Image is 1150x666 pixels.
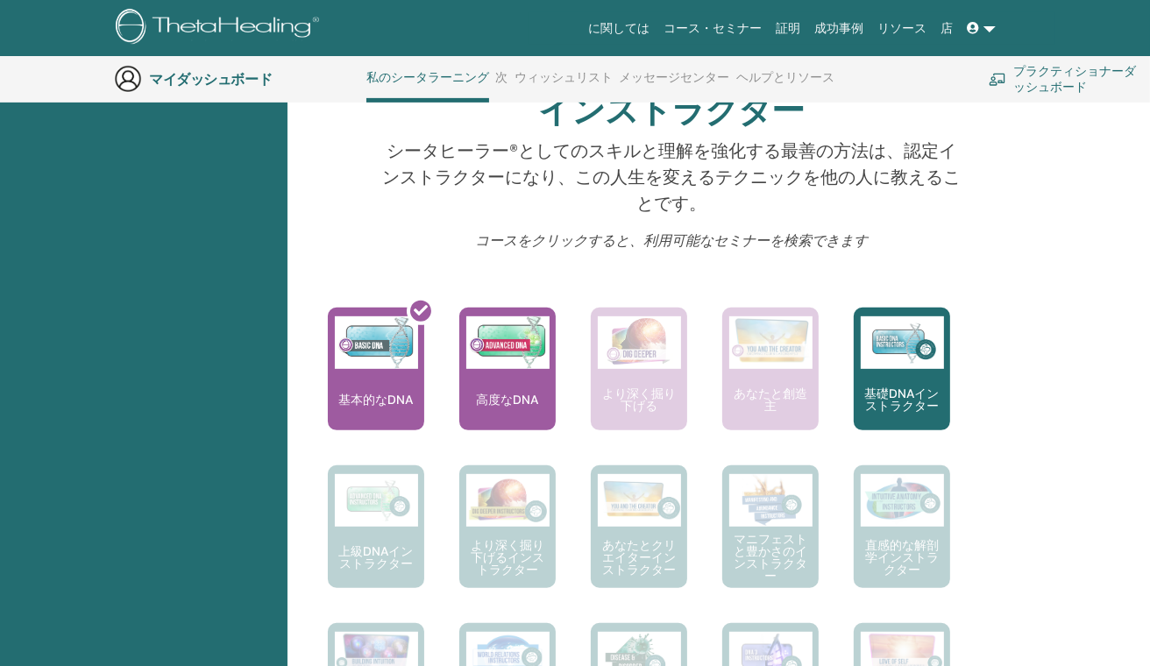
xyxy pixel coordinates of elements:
img: Basic DNA Instructors [861,316,944,369]
p: より深く掘り下げるインストラクター [459,539,556,576]
img: Dig Deeper [598,316,681,369]
p: 基礎DNAインストラクター [854,387,950,412]
p: シータヒーラー®としてのスキルと理解を強化する最善の方法は、認定インストラクターになり、この人生を変えるテクニックを他の人に教えることです。 [380,138,963,216]
a: ウィッシュリスト [515,70,613,98]
img: Basic DNA [335,316,418,369]
a: 次 [496,70,508,98]
a: 店 [934,12,961,45]
img: chalkboard-teacher.svg [989,73,1006,86]
h3: マイダッシュボード [149,71,324,88]
a: Intuitive Anatomy Instructors 直感的な解剖学インストラクター [854,465,950,623]
img: Intuitive Anatomy Instructors [861,474,944,527]
img: generic-user-icon.jpg [114,65,142,93]
img: logo.png [116,9,325,48]
p: 高度なDNA [470,393,546,406]
img: Advanced DNA [466,316,550,369]
img: Dig Deeper Instructors [466,474,550,527]
a: You and the Creator あなたと創造主 [722,308,819,465]
a: Manifesting and Abundance Instructors マニフェストと豊かさのインストラクター [722,465,819,623]
p: コースをクリックすると、利用可能なセミナーを検索できます [380,230,963,252]
p: 直感的な解剖学インストラクター [854,539,950,576]
a: 私のシータラーニング [366,70,489,103]
a: Basic DNA 基本的なDNA [328,308,424,465]
a: Dig Deeper より深く掘り下げる [591,308,687,465]
img: You and the Creator [729,316,813,365]
p: あなたとクリエイターインストラクター [591,539,687,576]
img: Advanced DNA Instructors [335,474,418,527]
font: プラクティショナーダッシュボード [1013,63,1146,95]
p: 基本的なDNA [332,393,421,406]
a: Advanced DNA 高度なDNA [459,308,556,465]
img: Manifesting and Abundance Instructors [729,474,813,527]
p: あなたと創造主 [722,387,819,412]
p: 上級DNAインストラクター [328,545,424,570]
img: You and the Creator Instructors [598,474,681,527]
a: Basic DNA Instructors 基礎DNAインストラクター [854,308,950,465]
a: メッセージセンター [620,70,730,98]
a: Advanced DNA Instructors 上級DNAインストラクター [328,465,424,623]
a: リソース [871,12,934,45]
p: より深く掘り下げる [591,387,687,412]
a: You and the Creator Instructors あなたとクリエイターインストラクター [591,465,687,623]
a: プラクティショナーダッシュボード [989,60,1146,98]
a: に関しては [582,12,657,45]
a: 証明 [770,12,808,45]
a: コース・セミナー [657,12,770,45]
a: ヘルプとリソース [736,70,834,98]
a: Dig Deeper Instructors より深く掘り下げるインストラクター [459,465,556,623]
p: マニフェストと豊かさのインストラクター [722,533,819,582]
h2: インストラクター [539,91,805,131]
a: 成功事例 [808,12,871,45]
